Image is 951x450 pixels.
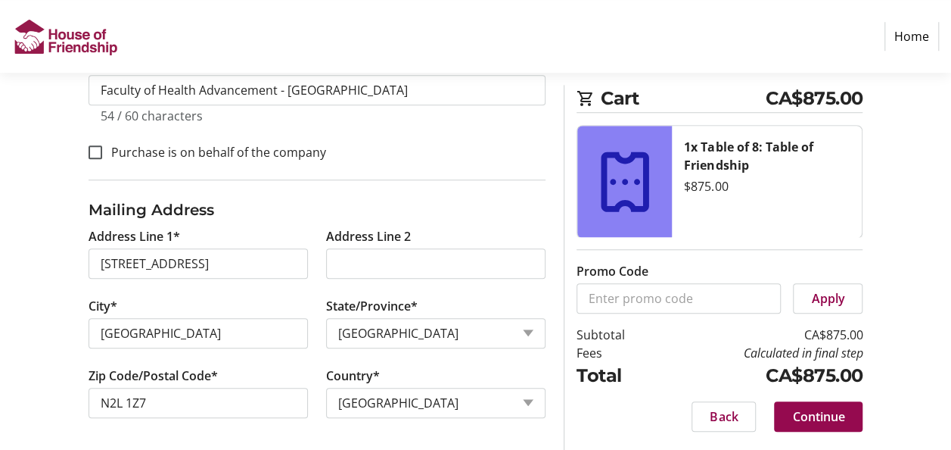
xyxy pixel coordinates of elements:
div: $875.00 [684,177,850,195]
label: State/Province* [326,297,418,315]
label: City* [89,297,117,315]
label: Purchase is on behalf of the company [102,143,326,161]
td: Fees [577,344,659,362]
span: Apply [811,289,844,308]
input: City [89,318,308,348]
td: CA$875.00 [659,362,862,389]
button: Continue [774,402,862,432]
label: Zip Code/Postal Code* [89,367,218,385]
input: Address [89,248,308,279]
button: Back [691,402,756,432]
a: Home [884,22,939,51]
span: Back [710,408,738,426]
tr-character-limit: 54 / 60 characters [101,108,203,124]
button: Apply [793,283,862,314]
td: CA$875.00 [659,326,862,344]
label: Address Line 2 [326,227,411,245]
label: Address Line 1* [89,227,180,245]
span: CA$875.00 [766,85,863,112]
span: Continue [792,408,844,426]
img: House of Friendship's Logo [12,6,120,67]
input: Zip or Postal Code [89,388,308,418]
td: Total [577,362,659,389]
strong: 1x Table of 8: Table of Friendship [684,139,813,173]
h3: Mailing Address [89,198,546,221]
label: Country* [326,367,380,385]
label: Promo Code [577,262,648,280]
span: Cart [601,85,766,112]
td: Calculated in final step [659,344,862,362]
input: Enter promo code [577,283,781,314]
td: Subtotal [577,326,659,344]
